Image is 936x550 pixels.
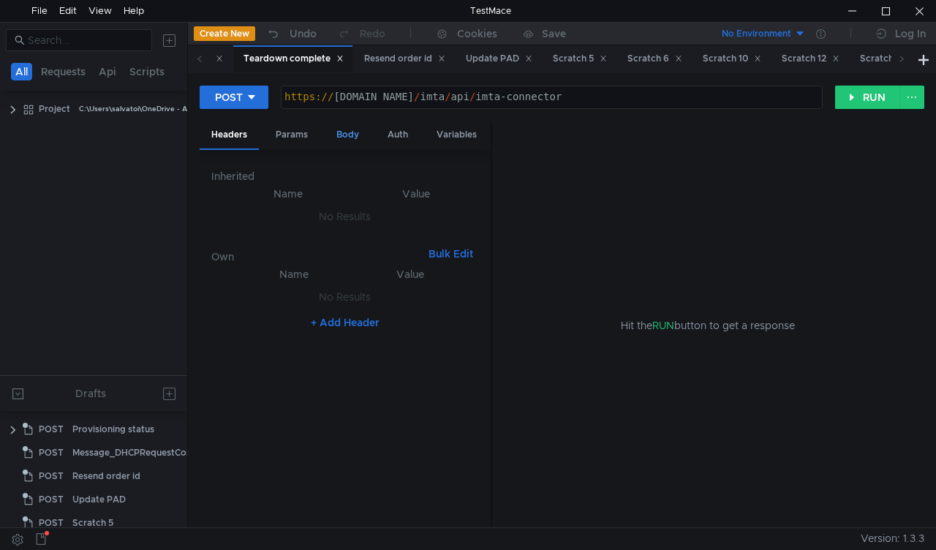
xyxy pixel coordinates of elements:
button: Bulk Edit [423,245,479,263]
nz-embed-empty: No Results [319,290,371,304]
th: Value [353,265,467,283]
div: Scratch 5 [72,512,113,534]
button: Redo [327,23,396,45]
div: Headers [200,121,259,150]
div: C:\Users\salvatoi\OneDrive - AMDOCS\Backup Folders\Documents\testmace\Project [79,98,375,120]
span: RUN [652,319,674,332]
th: Value [353,185,479,203]
span: POST [39,489,64,511]
div: Update PAD [72,489,126,511]
h6: Inherited [211,167,479,185]
span: POST [39,418,64,440]
th: Name [223,185,353,203]
div: Message_DHCPRequestCompleted [72,442,222,464]
div: Scratch 5 [553,51,607,67]
div: Save [542,29,566,39]
button: Api [94,63,121,80]
button: Scripts [125,63,169,80]
button: RUN [835,86,900,109]
div: POST [215,89,243,105]
div: Resend order id [72,465,140,487]
div: Scratch 7 [860,51,914,67]
span: Hit the button to get a response [621,317,795,334]
div: Undo [290,25,317,42]
div: Project [39,98,70,120]
span: POST [39,442,64,464]
div: Cookies [457,25,497,42]
div: Body [325,121,371,148]
button: Undo [255,23,327,45]
div: Auth [376,121,420,148]
div: Variables [425,121,488,148]
input: Search... [28,32,143,48]
button: + Add Header [305,314,385,331]
div: Scratch 12 [782,51,839,67]
span: POST [39,512,64,534]
button: All [11,63,32,80]
div: Resend order id [364,51,445,67]
div: Scratch 10 [703,51,761,67]
div: Params [264,121,320,148]
nz-embed-empty: No Results [319,210,371,223]
span: POST [39,465,64,487]
button: No Environment [704,22,806,45]
div: Redo [360,25,385,42]
div: Update PAD [466,51,532,67]
div: No Environment [722,27,791,41]
div: Provisioning status [72,418,154,440]
div: Teardown complete [244,51,344,67]
div: Drafts [75,385,106,402]
h6: Own [211,248,423,265]
button: POST [200,86,268,109]
button: Requests [37,63,90,80]
div: Log In [895,25,926,42]
span: Version: 1.3.3 [861,528,924,549]
div: Scratch 6 [627,51,682,67]
th: Name [235,265,353,283]
button: Create New [194,26,255,41]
